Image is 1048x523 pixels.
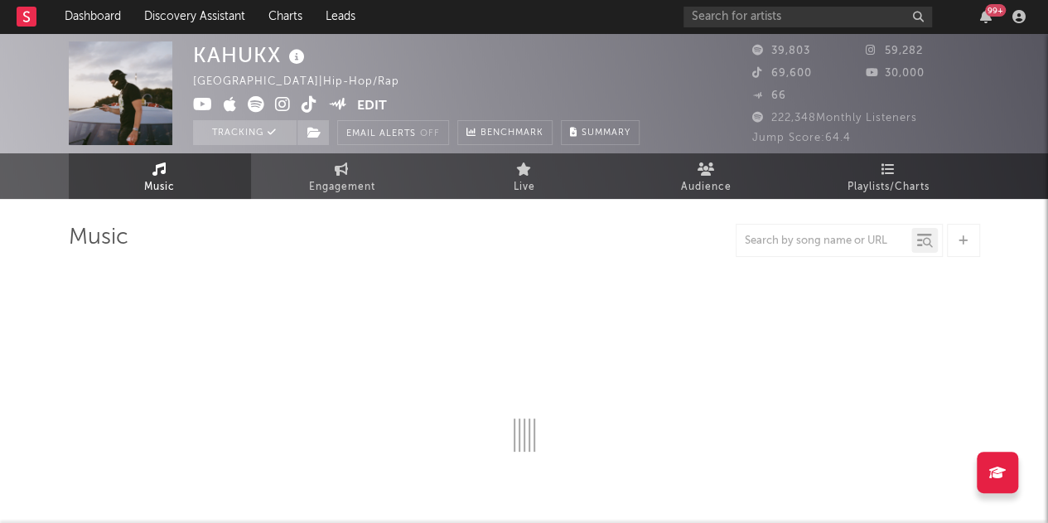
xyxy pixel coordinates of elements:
[985,4,1006,17] div: 99 +
[251,153,433,199] a: Engagement
[193,72,418,92] div: [GEOGRAPHIC_DATA] | Hip-Hop/Rap
[980,10,992,23] button: 99+
[357,96,387,117] button: Edit
[752,133,851,143] span: Jump Score: 64.4
[433,153,616,199] a: Live
[866,46,923,56] span: 59,282
[514,177,535,197] span: Live
[193,120,297,145] button: Tracking
[309,177,375,197] span: Engagement
[866,68,925,79] span: 30,000
[681,177,732,197] span: Audience
[144,177,175,197] span: Music
[420,129,440,138] em: Off
[481,123,543,143] span: Benchmark
[752,90,786,101] span: 66
[69,153,251,199] a: Music
[193,41,309,69] div: KAHUKX
[798,153,980,199] a: Playlists/Charts
[683,7,932,27] input: Search for artists
[337,120,449,145] button: Email AlertsOff
[752,113,917,123] span: 222,348 Monthly Listeners
[752,46,810,56] span: 39,803
[582,128,630,138] span: Summary
[561,120,640,145] button: Summary
[848,177,930,197] span: Playlists/Charts
[457,120,553,145] a: Benchmark
[616,153,798,199] a: Audience
[736,235,911,248] input: Search by song name or URL
[752,68,812,79] span: 69,600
